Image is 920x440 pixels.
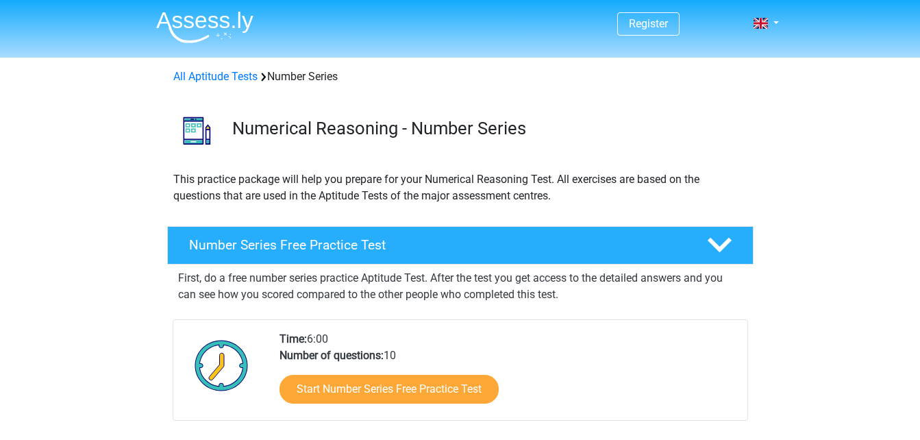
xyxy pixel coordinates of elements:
[162,226,759,265] a: Number Series Free Practice Test
[189,237,685,253] h4: Number Series Free Practice Test
[279,375,499,404] a: Start Number Series Free Practice Test
[187,331,256,400] img: Clock
[629,17,668,30] a: Register
[168,69,753,85] div: Number Series
[269,331,747,420] div: 6:00 10
[232,118,743,139] h3: Numerical Reasoning - Number Series
[168,101,226,160] img: number series
[156,11,253,43] img: Assessly
[173,70,258,83] a: All Aptitude Tests
[279,349,384,362] b: Number of questions:
[178,270,743,303] p: First, do a free number series practice Aptitude Test. After the test you get access to the detai...
[279,332,307,345] b: Time:
[173,171,747,204] p: This practice package will help you prepare for your Numerical Reasoning Test. All exercises are ...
